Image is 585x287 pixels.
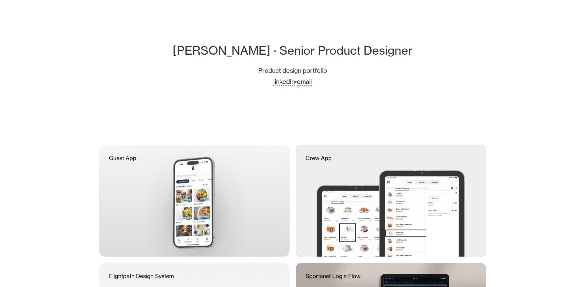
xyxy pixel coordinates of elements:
div: Crew App [306,155,332,162]
a: linkedIn [273,78,295,86]
a: Guest App [99,145,290,257]
h1: [PERSON_NAME] · Senior Product Designer [96,42,489,59]
div: Guest App [109,155,136,162]
a: Crew App [296,145,486,257]
div: • [96,76,489,87]
div: Product design portfolio [96,65,489,76]
div: Sportsnet Login Flow [306,273,361,280]
a: email [297,78,312,86]
div: Flightpath Design System [109,273,174,280]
